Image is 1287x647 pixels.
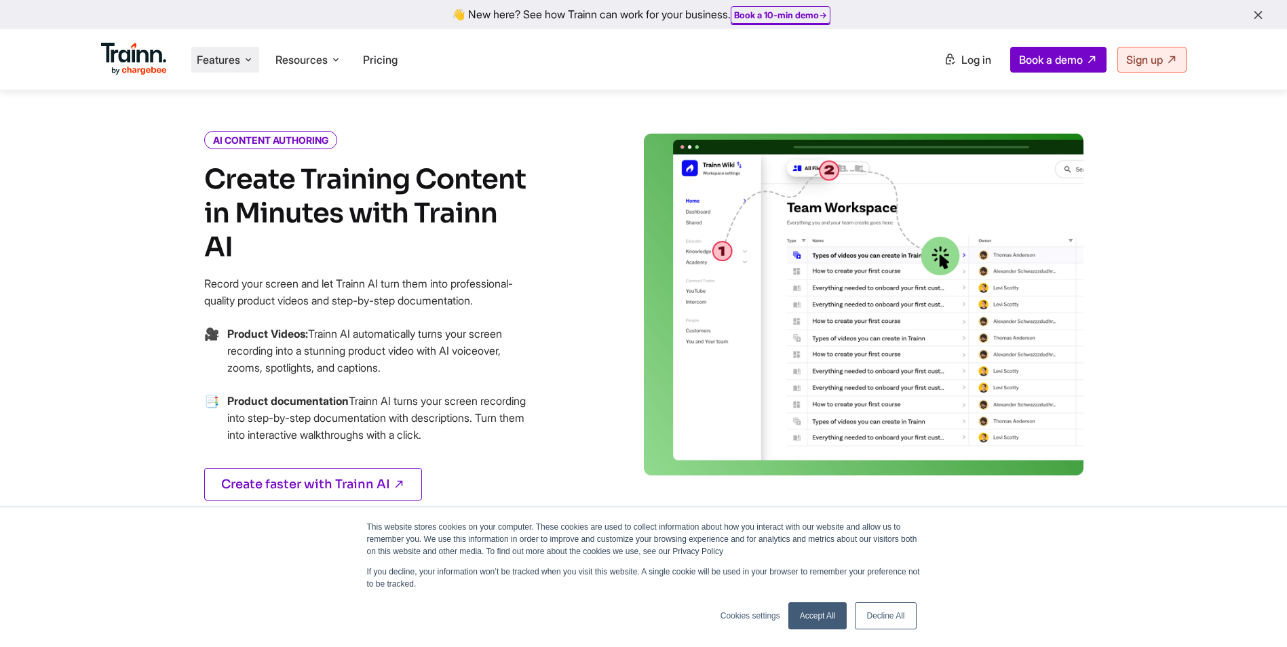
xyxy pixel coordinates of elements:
[204,468,422,501] a: Create faster with Trainn AI
[1010,47,1107,73] a: Book a demo
[227,393,530,444] p: Trainn AI turns your screen recording into step-by-step documentation with descriptions. Turn the...
[855,602,916,629] a: Decline All
[204,131,337,149] i: AI CONTENT AUTHORING
[734,9,819,20] b: Book a 10-min demo
[227,394,349,408] b: Product documentation
[101,43,168,75] img: Trainn Logo
[363,53,398,66] a: Pricing
[197,52,240,67] span: Features
[204,393,219,460] span: →
[8,8,1279,21] div: 👋 New here? See how Trainn can work for your business.
[275,52,328,67] span: Resources
[227,326,530,376] p: Trainn AI automatically turns your screen recording into a stunning product video with AI voiceov...
[721,610,780,622] a: Cookies settings
[1117,47,1187,73] a: Sign up
[734,9,827,20] a: Book a 10-min demo→
[204,275,530,309] p: Record your screen and let Trainn AI turn them into professional-quality product videos and step-...
[936,47,999,72] a: Log in
[1126,53,1163,66] span: Sign up
[961,53,991,66] span: Log in
[367,566,921,590] p: If you decline, your information won’t be tracked when you visit this website. A single cookie wi...
[204,326,219,393] span: →
[644,134,1083,475] img: video creation | saas learning management system
[227,327,308,340] b: Product Videos:
[788,602,847,629] a: Accept All
[204,163,530,264] h4: Create Training Content in Minutes with Trainn AI
[1019,53,1083,66] span: Book a demo
[367,521,921,557] p: This website stores cookies on your computer. These cookies are used to collect information about...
